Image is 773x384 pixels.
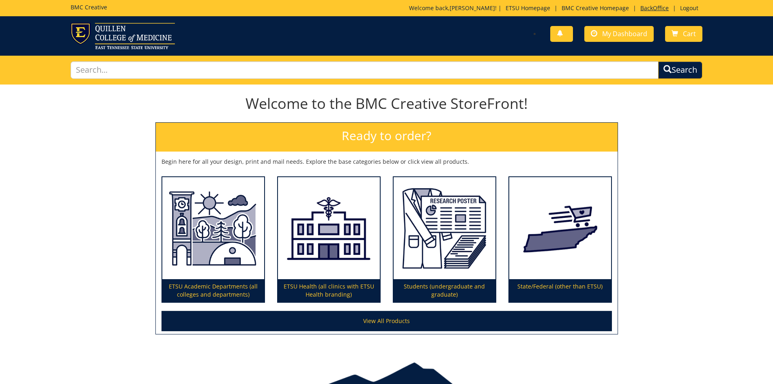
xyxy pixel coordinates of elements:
a: BackOffice [636,4,673,12]
span: Cart [683,29,696,38]
a: ETSU Academic Departments (all colleges and departments) [162,177,264,302]
h5: BMC Creative [71,4,107,10]
a: BMC Creative Homepage [558,4,633,12]
a: Students (undergraduate and graduate) [394,177,495,302]
input: Search... [71,61,659,79]
span: My Dashboard [602,29,647,38]
p: State/Federal (other than ETSU) [509,279,611,302]
p: Students (undergraduate and graduate) [394,279,495,302]
h2: Ready to order? [156,123,618,152]
a: View All Products [161,311,612,331]
p: Welcome back, ! | | | | [409,4,702,12]
button: Search [658,61,702,79]
a: ETSU Health (all clinics with ETSU Health branding) [278,177,380,302]
img: ETSU Health (all clinics with ETSU Health branding) [278,177,380,280]
h1: Welcome to the BMC Creative StoreFront! [155,95,618,112]
a: Cart [665,26,702,42]
img: ETSU Academic Departments (all colleges and departments) [162,177,264,280]
a: ETSU Homepage [502,4,554,12]
p: ETSU Health (all clinics with ETSU Health branding) [278,279,380,302]
a: My Dashboard [584,26,654,42]
a: Logout [676,4,702,12]
img: Students (undergraduate and graduate) [394,177,495,280]
img: ETSU logo [71,23,175,49]
p: Begin here for all your design, print and mail needs. Explore the base categories below or click ... [161,158,612,166]
a: State/Federal (other than ETSU) [509,177,611,302]
p: ETSU Academic Departments (all colleges and departments) [162,279,264,302]
a: [PERSON_NAME] [450,4,495,12]
img: State/Federal (other than ETSU) [509,177,611,280]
